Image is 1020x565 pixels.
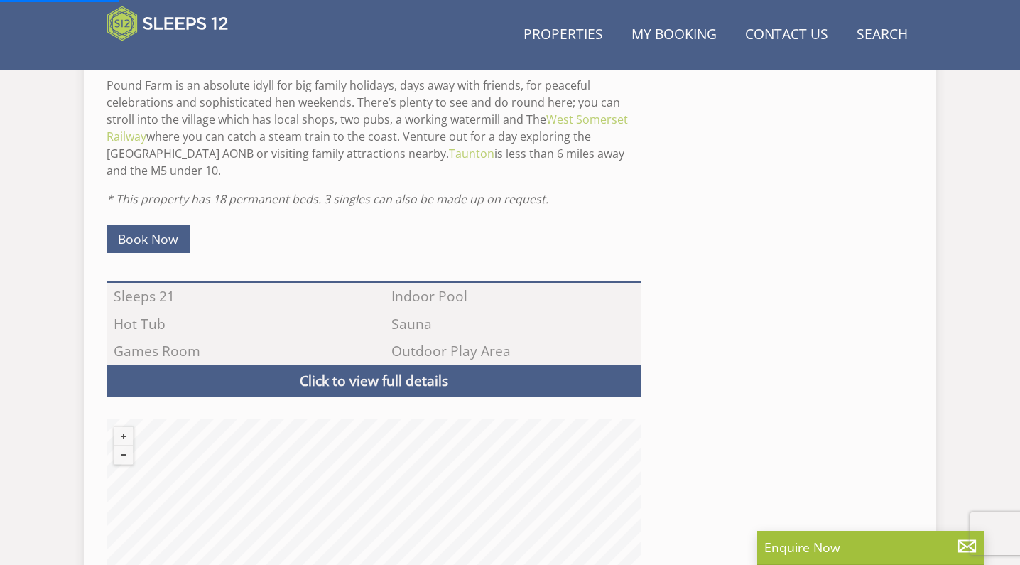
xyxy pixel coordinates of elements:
[107,338,363,365] li: Games Room
[107,112,628,144] a: West Somerset Railway
[107,283,363,310] li: Sleeps 21
[114,446,133,464] button: Zoom out
[99,50,249,62] iframe: Customer reviews powered by Trustpilot
[384,338,641,365] li: Outdoor Play Area
[107,191,548,207] em: * This property has 18 permanent beds. 3 singles can also be made up on request.
[626,19,722,51] a: My Booking
[739,19,834,51] a: Contact Us
[107,225,190,252] a: Book Now
[384,283,641,310] li: Indoor Pool
[764,538,977,556] p: Enquire Now
[384,311,641,338] li: Sauna
[107,311,363,338] li: Hot Tub
[518,19,609,51] a: Properties
[114,427,133,446] button: Zoom in
[851,19,913,51] a: Search
[449,146,494,161] a: Taunton
[107,77,641,179] p: Pound Farm is an absolute idyll for big family holidays, days away with friends, for peaceful cel...
[107,365,641,397] a: Click to view full details
[107,6,229,41] img: Sleeps 12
